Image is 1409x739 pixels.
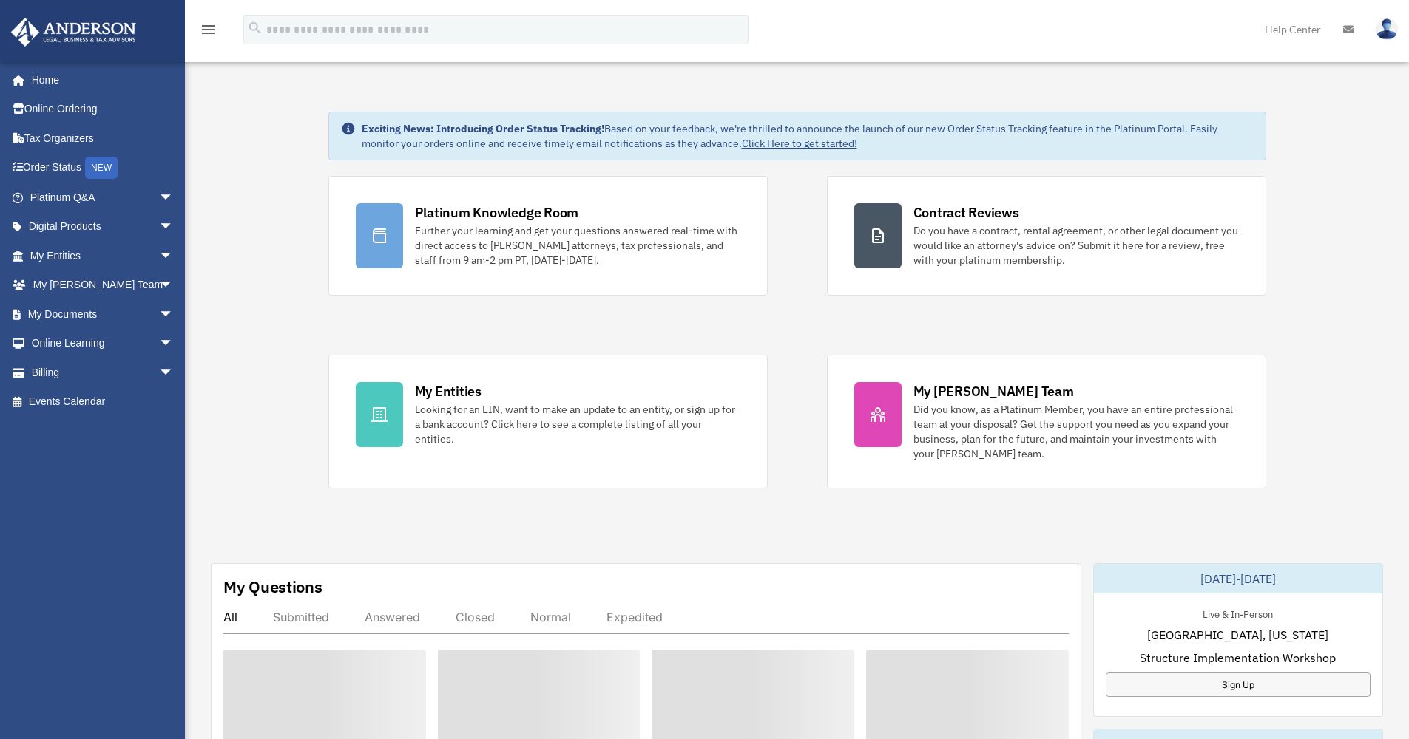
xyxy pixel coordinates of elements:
span: arrow_drop_down [159,183,189,213]
img: User Pic [1376,18,1398,40]
a: menu [200,26,217,38]
div: Platinum Knowledge Room [415,203,579,222]
a: Home [10,65,189,95]
a: Online Learningarrow_drop_down [10,329,196,358]
a: Order StatusNEW [10,153,196,183]
i: search [247,20,263,36]
a: Tax Organizers [10,123,196,153]
div: My [PERSON_NAME] Team [913,382,1074,401]
div: Answered [365,610,420,624]
span: arrow_drop_down [159,212,189,242]
div: Closed [456,610,495,624]
div: Did you know, as a Platinum Member, you have an entire professional team at your disposal? Get th... [913,402,1239,461]
a: My [PERSON_NAME] Team Did you know, as a Platinum Member, you have an entire professional team at... [827,355,1266,488]
div: Do you have a contract, rental agreement, or other legal document you would like an attorney's ad... [913,223,1239,268]
div: Looking for an EIN, want to make an update to an entity, or sign up for a bank account? Click her... [415,402,740,446]
a: Billingarrow_drop_down [10,358,196,387]
a: My [PERSON_NAME] Teamarrow_drop_down [10,270,196,300]
a: Platinum Knowledge Room Further your learning and get your questions answered real-time with dire... [328,176,768,296]
a: Contract Reviews Do you have a contract, rental agreement, or other legal document you would like... [827,176,1266,296]
span: [GEOGRAPHIC_DATA], [US_STATE] [1147,626,1328,644]
div: My Questions [223,576,322,598]
a: Platinum Q&Aarrow_drop_down [10,183,196,212]
span: Structure Implementation Workshop [1140,649,1336,667]
span: arrow_drop_down [159,329,189,359]
a: Online Ordering [10,95,196,124]
div: All [223,610,237,624]
div: Expedited [606,610,663,624]
span: arrow_drop_down [159,358,189,388]
a: My Entities Looking for an EIN, want to make an update to an entity, or sign up for a bank accoun... [328,355,768,488]
a: My Entitiesarrow_drop_down [10,241,196,270]
div: Contract Reviews [913,203,1019,222]
div: [DATE]-[DATE] [1094,564,1382,593]
div: Based on your feedback, we're thrilled to announce the launch of our new Order Status Tracking fe... [362,121,1254,151]
a: Sign Up [1106,672,1371,697]
div: Further your learning and get your questions answered real-time with direct access to [PERSON_NAM... [415,223,740,268]
div: My Entities [415,382,482,401]
div: NEW [85,157,118,179]
i: menu [200,21,217,38]
a: Digital Productsarrow_drop_down [10,212,196,242]
span: arrow_drop_down [159,241,189,271]
span: arrow_drop_down [159,299,189,330]
span: arrow_drop_down [159,270,189,301]
a: My Documentsarrow_drop_down [10,299,196,329]
a: Events Calendar [10,387,196,417]
a: Click Here to get started! [742,137,857,150]
div: Live & In-Person [1191,605,1285,621]
img: Anderson Advisors Platinum Portal [7,18,141,47]
div: Normal [530,610,571,624]
div: Submitted [273,610,329,624]
strong: Exciting News: Introducing Order Status Tracking! [362,122,604,135]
